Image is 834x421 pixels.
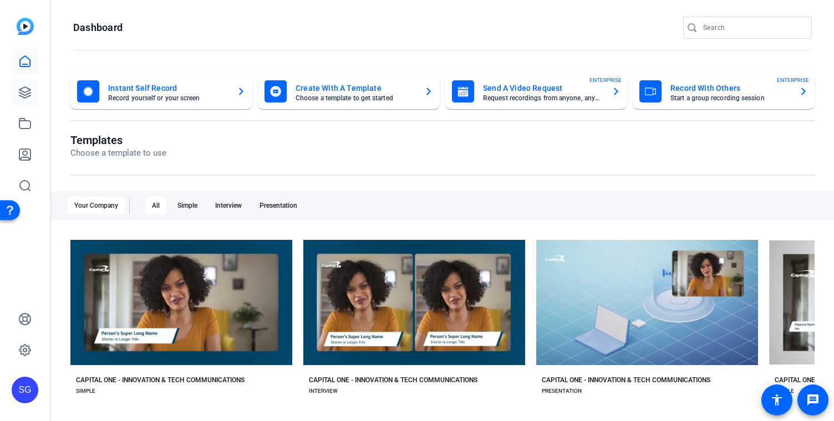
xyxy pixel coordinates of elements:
div: INTERVIEW [309,387,338,396]
button: Send A Video RequestRequest recordings from anyone, anywhereENTERPRISE [445,74,627,109]
button: Instant Self RecordRecord yourself or your screen [70,74,252,109]
button: Create With A TemplateChoose a template to get started [258,74,440,109]
mat-card-subtitle: Record yourself or your screen [108,95,228,101]
p: Choose a template to use [70,147,166,160]
button: Record With OthersStart a group recording sessionENTERPRISE [633,74,815,109]
h1: Templates [70,134,166,147]
div: SG [12,377,38,403]
span: ENTERPRISE [777,76,809,84]
mat-card-subtitle: Start a group recording session [670,95,790,101]
div: Interview [208,197,248,214]
mat-card-title: Create With A Template [296,81,415,95]
div: All [145,197,166,214]
span: ENTERPRISE [589,76,622,84]
mat-card-subtitle: Request recordings from anyone, anywhere [483,95,603,101]
mat-card-subtitle: Choose a template to get started [296,95,415,101]
div: CAPITAL ONE - INNOVATION & TECH COMMUNICATIONS [76,376,245,384]
div: CAPITAL ONE - INNOVATION & TECH COMMUNICATIONS [542,376,710,384]
mat-card-title: Send A Video Request [483,81,603,95]
mat-icon: message [806,393,820,407]
img: blue-gradient.svg [17,18,34,35]
div: SIMPLE [76,387,95,396]
div: Your Company [68,197,125,214]
div: CAPITAL ONE - INNOVATION & TECH COMMUNICATIONS [309,376,477,384]
mat-icon: accessibility [770,393,784,407]
mat-card-title: Instant Self Record [108,81,228,95]
mat-card-title: Record With Others [670,81,790,95]
h1: Dashboard [73,21,123,34]
input: Search [703,21,803,34]
div: Presentation [253,197,304,214]
div: PRESENTATION [542,387,582,396]
div: Simple [171,197,204,214]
